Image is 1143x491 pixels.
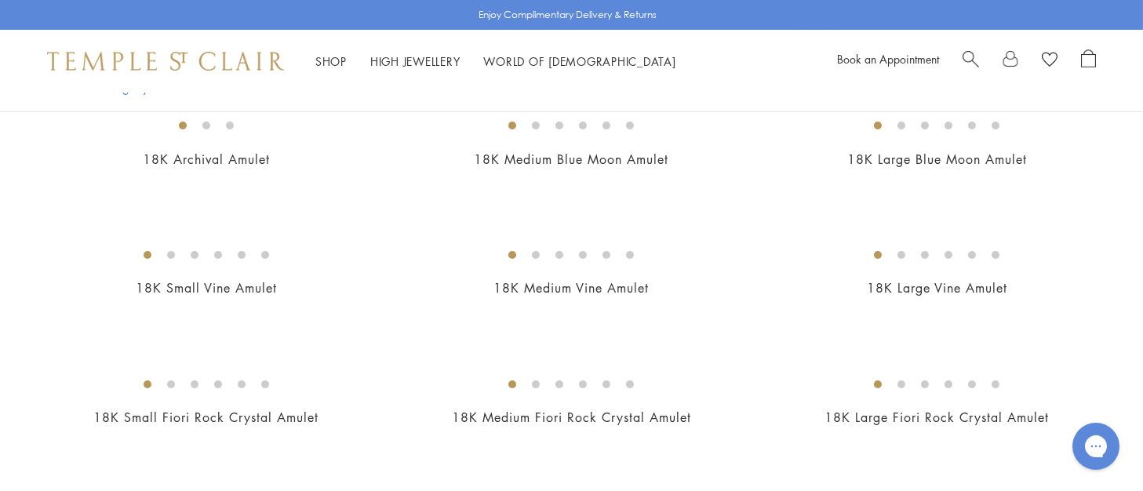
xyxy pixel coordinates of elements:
[370,53,460,69] a: High JewelleryHigh Jewellery
[484,53,676,69] a: World of [DEMOGRAPHIC_DATA]World of [DEMOGRAPHIC_DATA]
[315,52,676,71] nav: Main navigation
[1081,49,1096,73] a: Open Shopping Bag
[452,409,691,426] a: 18K Medium Fiori Rock Crystal Amulet
[867,279,1007,296] a: 18K Large Vine Amulet
[963,49,979,73] a: Search
[824,409,1049,426] a: 18K Large Fiori Rock Crystal Amulet
[136,279,277,296] a: 18K Small Vine Amulet
[837,51,939,67] a: Book an Appointment
[315,53,347,69] a: ShopShop
[143,151,270,168] a: 18K Archival Amulet
[1042,49,1057,73] a: View Wishlist
[493,279,649,296] a: 18K Medium Vine Amulet
[479,7,657,23] p: Enjoy Complimentary Delivery & Returns
[1065,417,1127,475] iframe: Gorgias live chat messenger
[47,52,284,71] img: Temple St. Clair
[93,409,319,426] a: 18K Small Fiori Rock Crystal Amulet
[847,151,1027,168] a: 18K Large Blue Moon Amulet
[474,151,668,168] a: 18K Medium Blue Moon Amulet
